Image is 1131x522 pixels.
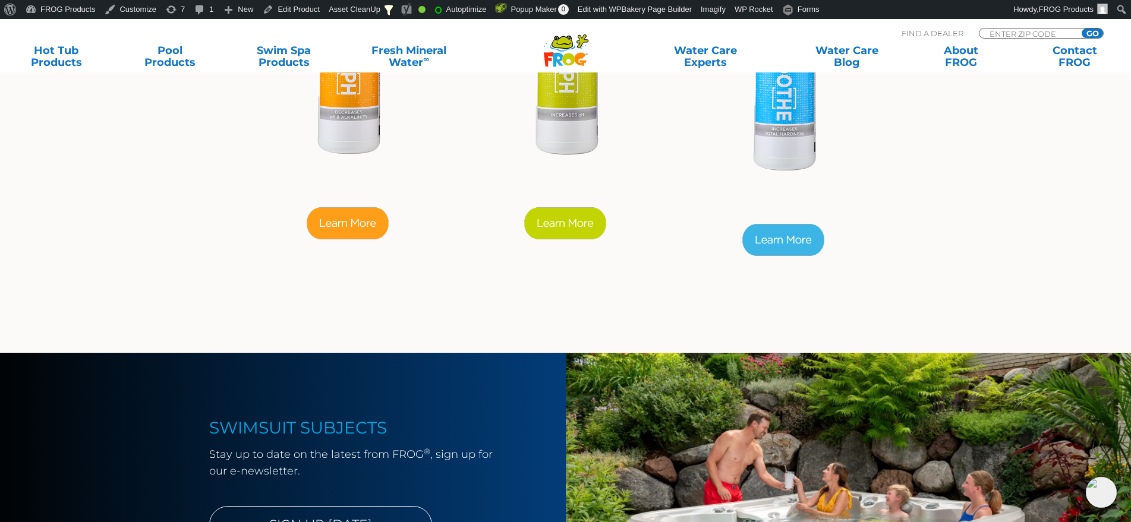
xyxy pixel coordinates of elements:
div: Good [418,6,426,13]
img: DropH - Hot Tub & Swim Spa Support Chemical (Learn More) [305,205,390,241]
span: 0 [558,4,569,15]
a: Water CareExperts [634,45,777,68]
p: Stay up to date on the latest from FROG , sign up for our e-newsletter. [209,446,506,479]
a: Hot TubProducts [12,45,100,68]
h4: SWIMSUIT SUBJECTS [209,418,506,437]
a: AboutFROG [916,45,1005,68]
a: ContactFROG [1031,45,1119,68]
a: Swim SpaProducts [240,45,328,68]
img: SooTHe - Hot Tub & Swim Spa Support Chemical (Learn More) [741,222,826,258]
input: Zip Code Form [988,29,1069,39]
sup: ® [424,447,430,456]
img: JumpH - Hot Tub & Swim Spa Support Chemical (Learn More) [522,205,608,241]
input: GO [1082,29,1103,38]
a: Water CareBlog [803,45,891,68]
img: openIcon [1086,477,1117,508]
span: FROG Products [1039,5,1094,14]
sup: ∞ [423,54,429,64]
p: Find A Dealer [902,28,963,39]
a: PoolProducts [126,45,215,68]
a: Fresh MineralWater∞ [354,45,464,68]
